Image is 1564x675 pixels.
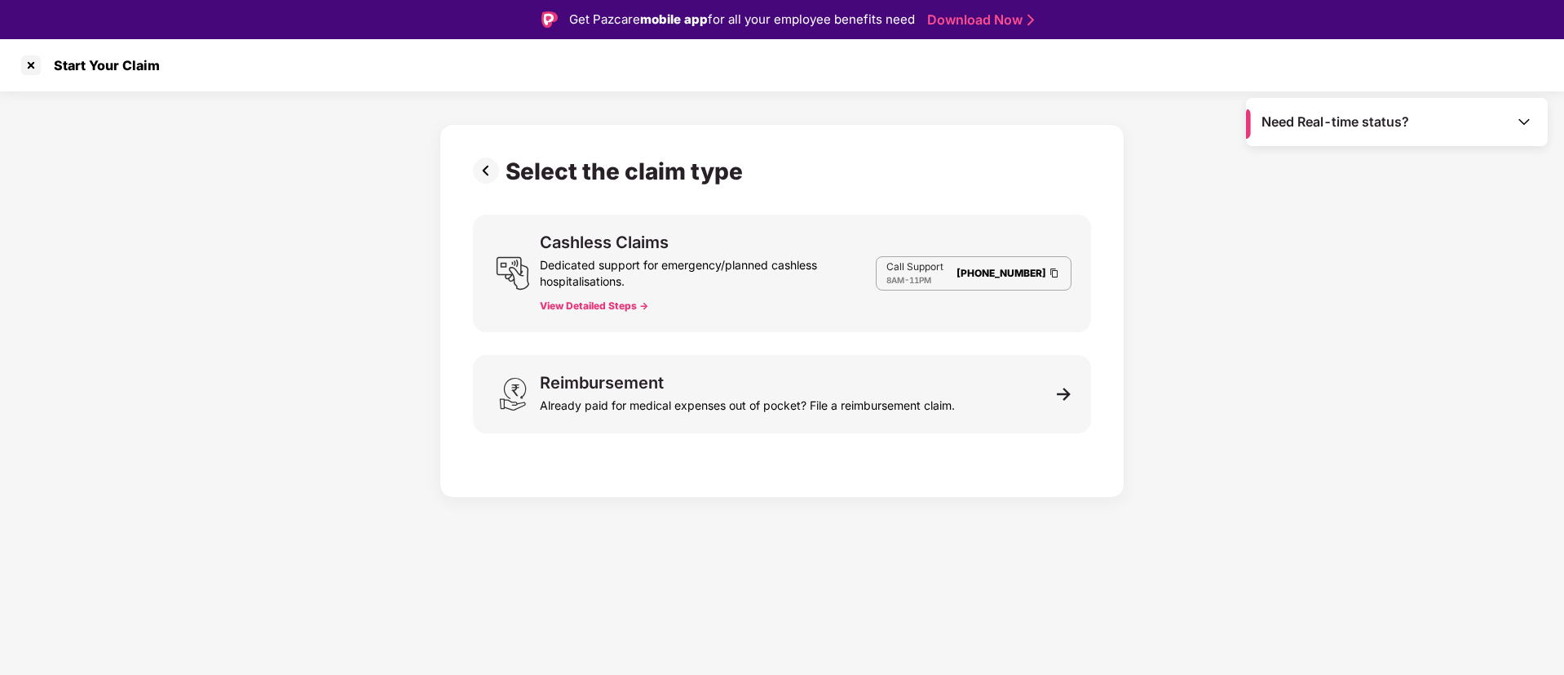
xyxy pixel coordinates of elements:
[540,300,648,313] button: View Detailed Steps ->
[1057,387,1071,402] img: svg+xml;base64,PHN2ZyB3aWR0aD0iMTEiIGhlaWdodD0iMTEiIHZpZXdCb3g9IjAgMCAxMSAxMSIgZmlsbD0ibm9uZSIgeG...
[909,275,931,285] span: 11PM
[540,391,955,414] div: Already paid for medical expenses out of pocket? File a reimbursement claim.
[1516,113,1532,130] img: Toggle Icon
[1027,11,1034,29] img: Stroke
[569,10,915,29] div: Get Pazcare for all your employee benefits need
[927,11,1029,29] a: Download Now
[1261,113,1409,131] span: Need Real-time status?
[496,256,530,291] img: svg+xml;base64,PHN2ZyB3aWR0aD0iMjQiIGhlaWdodD0iMjUiIHZpZXdCb3g9IjAgMCAyNCAyNSIgZmlsbD0ibm9uZSIgeG...
[1048,266,1061,280] img: Clipboard Icon
[473,158,506,184] img: svg+xml;base64,PHN2ZyBpZD0iUHJldi0zMngzMiIgeG1sbnM9Imh0dHA6Ly93d3cudzMub3JnLzIwMDAvc3ZnIiB3aWR0aD...
[506,158,749,185] div: Select the claim type
[886,260,943,273] p: Call Support
[957,267,1046,279] a: [PHONE_NUMBER]
[640,11,708,27] strong: mobile app
[540,234,669,251] div: Cashless Claims
[886,275,904,285] span: 8AM
[540,251,876,290] div: Dedicated support for emergency/planned cashless hospitalisations.
[541,11,558,28] img: Logo
[886,273,943,286] div: -
[44,57,160,73] div: Start Your Claim
[540,375,664,391] div: Reimbursement
[496,377,530,411] img: svg+xml;base64,PHN2ZyB3aWR0aD0iMjQiIGhlaWdodD0iMzEiIHZpZXdCb3g9IjAgMCAyNCAzMSIgZmlsbD0ibm9uZSIgeG...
